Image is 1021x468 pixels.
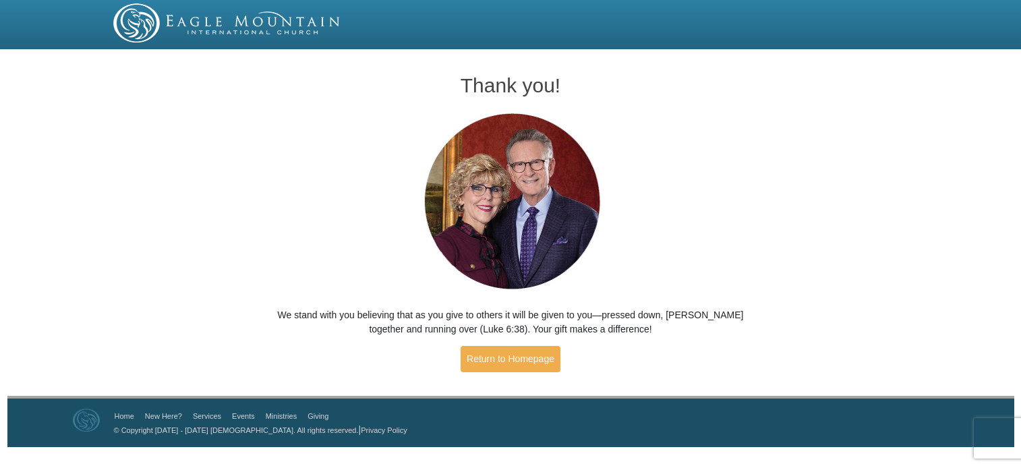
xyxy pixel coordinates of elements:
[411,109,610,295] img: Pastors George and Terri Pearsons
[262,74,759,96] h1: Thank you!
[232,412,255,420] a: Events
[113,3,341,42] img: EMIC
[109,423,407,437] p: |
[145,412,182,420] a: New Here?
[262,308,759,337] p: We stand with you believing that as you give to others it will be given to you—pressed down, [PER...
[266,412,297,420] a: Ministries
[114,426,359,434] a: © Copyright [DATE] - [DATE] [DEMOGRAPHIC_DATA]. All rights reserved.
[308,412,328,420] a: Giving
[115,412,134,420] a: Home
[73,409,100,432] img: Eagle Mountain International Church
[461,346,560,372] a: Return to Homepage
[361,426,407,434] a: Privacy Policy
[193,412,221,420] a: Services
